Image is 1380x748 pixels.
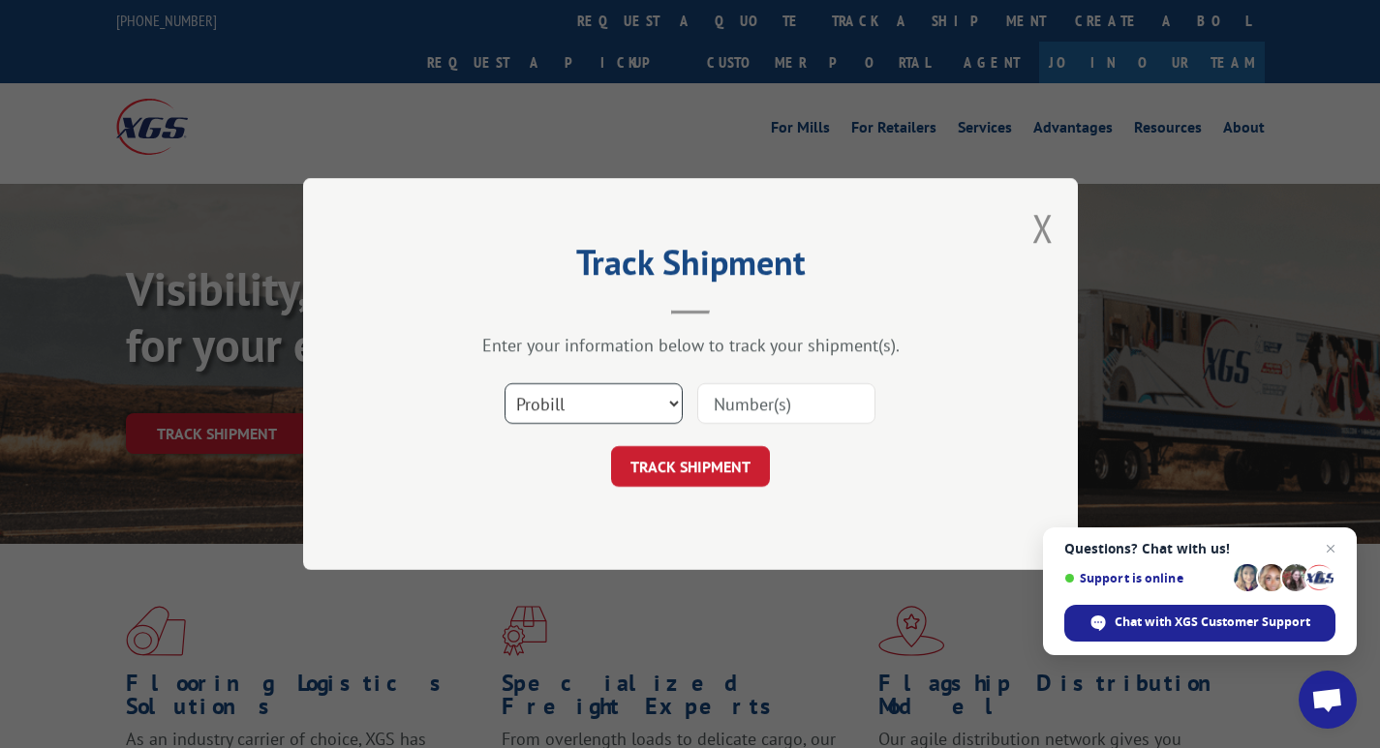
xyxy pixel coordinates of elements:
[1299,671,1357,729] div: Open chat
[400,249,981,285] h2: Track Shipment
[1064,605,1335,642] div: Chat with XGS Customer Support
[611,446,770,487] button: TRACK SHIPMENT
[1064,541,1335,556] span: Questions? Chat with us!
[400,334,981,356] div: Enter your information below to track your shipment(s).
[1064,571,1227,585] span: Support is online
[697,383,875,424] input: Number(s)
[1032,202,1054,254] button: Close modal
[1319,537,1342,560] span: Close chat
[1115,613,1310,631] span: Chat with XGS Customer Support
